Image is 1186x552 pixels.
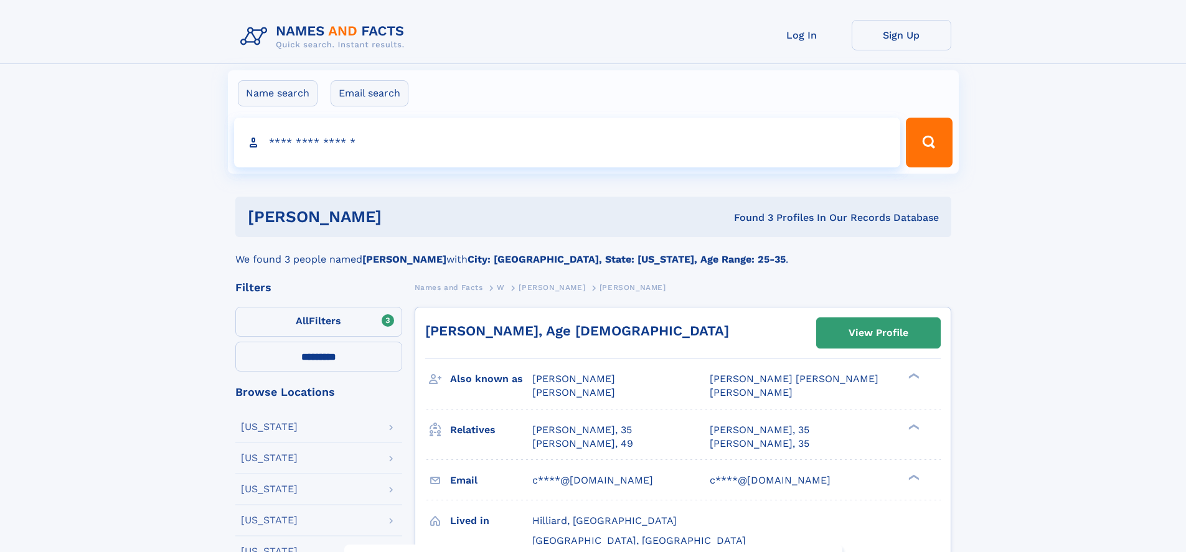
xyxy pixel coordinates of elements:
[238,80,318,106] label: Name search
[468,253,786,265] b: City: [GEOGRAPHIC_DATA], State: [US_STATE], Age Range: 25-35
[241,484,298,494] div: [US_STATE]
[241,453,298,463] div: [US_STATE]
[558,211,939,225] div: Found 3 Profiles In Our Records Database
[450,368,532,390] h3: Also known as
[532,423,632,437] a: [PERSON_NAME], 35
[235,20,415,54] img: Logo Names and Facts
[450,470,532,491] h3: Email
[331,80,408,106] label: Email search
[235,237,951,267] div: We found 3 people named with .
[248,209,558,225] h1: [PERSON_NAME]
[241,515,298,525] div: [US_STATE]
[752,20,852,50] a: Log In
[710,373,878,385] span: [PERSON_NAME] [PERSON_NAME]
[817,318,940,348] a: View Profile
[905,423,920,431] div: ❯
[235,282,402,293] div: Filters
[497,283,505,292] span: W
[849,319,908,347] div: View Profile
[234,118,901,167] input: search input
[450,510,532,531] h3: Lived in
[532,535,746,546] span: [GEOGRAPHIC_DATA], [GEOGRAPHIC_DATA]
[905,372,920,380] div: ❯
[519,279,585,295] a: [PERSON_NAME]
[362,253,446,265] b: [PERSON_NAME]
[296,315,309,327] span: All
[532,437,633,451] a: [PERSON_NAME], 49
[532,515,677,526] span: Hilliard, [GEOGRAPHIC_DATA]
[425,323,729,339] a: [PERSON_NAME], Age [DEMOGRAPHIC_DATA]
[710,423,809,437] a: [PERSON_NAME], 35
[497,279,505,295] a: W
[905,473,920,481] div: ❯
[710,437,809,451] a: [PERSON_NAME], 35
[532,386,615,398] span: [PERSON_NAME]
[600,283,666,292] span: [PERSON_NAME]
[906,118,952,167] button: Search Button
[241,422,298,432] div: [US_STATE]
[532,373,615,385] span: [PERSON_NAME]
[519,283,585,292] span: [PERSON_NAME]
[235,386,402,398] div: Browse Locations
[235,307,402,337] label: Filters
[450,419,532,441] h3: Relatives
[415,279,483,295] a: Names and Facts
[710,386,793,398] span: [PERSON_NAME]
[852,20,951,50] a: Sign Up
